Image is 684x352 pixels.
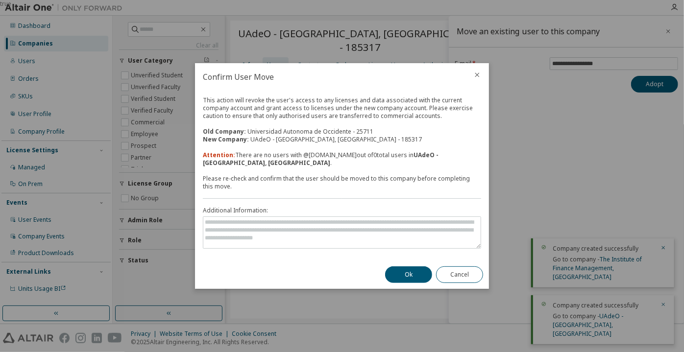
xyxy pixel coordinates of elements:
div: There are no users with @ [DOMAIN_NAME] out of 0 total users in . Please re-check and confirm tha... [203,151,481,190]
button: Ok [385,266,432,283]
button: Cancel [436,266,483,283]
b: Old Company: [203,127,246,136]
div: This action will revoke the user's access to any licenses and data associated with the current co... [203,96,481,143]
b: Attention: [203,151,235,159]
strong: UAdeO - [GEOGRAPHIC_DATA], [GEOGRAPHIC_DATA] [203,151,439,167]
label: Additional Information: [203,207,481,214]
button: close [473,71,481,79]
h2: Confirm User Move [195,63,465,91]
b: New Company: [203,135,249,143]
